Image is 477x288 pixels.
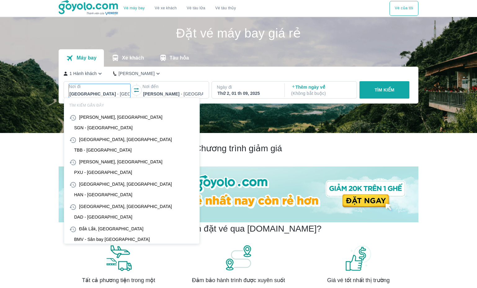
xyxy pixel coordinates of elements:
p: Nơi đi [69,83,130,90]
p: [PERSON_NAME] [118,70,155,77]
div: Thứ 2, 01 th 09, 2025 [217,90,278,96]
button: TÌM KIẾM [359,81,409,99]
div: TBB - [GEOGRAPHIC_DATA] [74,148,132,153]
div: [PERSON_NAME], [GEOGRAPHIC_DATA] [79,114,163,120]
div: Đắk Lắk, [GEOGRAPHIC_DATA] [79,226,143,232]
a: Vé máy bay [124,6,145,11]
div: BMV - Sân bay [GEOGRAPHIC_DATA] [74,237,150,242]
button: Vé của tôi [390,1,418,16]
button: Vé tàu thủy [210,1,241,16]
span: Tất cả phương tiện trong một [82,277,155,284]
button: 1 Hành khách [64,70,103,77]
button: [PERSON_NAME] [113,70,161,77]
div: choose transportation mode [119,1,241,16]
p: Nơi đến [142,83,204,90]
div: PXU - [GEOGRAPHIC_DATA] [74,170,132,175]
div: [GEOGRAPHIC_DATA], [GEOGRAPHIC_DATA] [79,136,172,143]
div: [GEOGRAPHIC_DATA], [GEOGRAPHIC_DATA] [79,181,172,187]
div: [PERSON_NAME], [GEOGRAPHIC_DATA] [79,159,163,165]
p: Tàu hỏa [170,55,189,61]
div: SGN - [GEOGRAPHIC_DATA] [74,125,133,130]
img: banner-home [59,166,418,222]
div: transportation tabs [59,49,196,67]
p: TÌM KIẾM [375,87,395,93]
h2: Tại sao nên đặt vé qua [DOMAIN_NAME]? [155,223,321,234]
a: Vé xe khách [155,6,177,11]
p: ( Không bắt buộc ) [291,90,351,96]
p: Thêm ngày về [291,84,351,96]
div: [GEOGRAPHIC_DATA], [GEOGRAPHIC_DATA] [79,203,172,210]
p: Xe khách [122,55,144,61]
a: Vé tàu lửa [182,1,210,16]
img: banner [225,244,252,272]
img: banner [345,244,372,272]
p: Ngày đi [217,84,278,90]
img: banner [105,244,132,272]
p: 1 Hành khách [69,70,97,77]
div: DAD - [GEOGRAPHIC_DATA] [74,215,132,219]
span: Đảm bảo hành trình được xuyên suốt [192,277,285,284]
h2: Chương trình giảm giá [59,143,418,154]
div: HAN - [GEOGRAPHIC_DATA] [74,192,132,197]
h1: Đặt vé máy bay giá rẻ [59,27,418,39]
div: choose transportation mode [390,1,418,16]
p: TÌM KIẾM GẦN ĐÂY [64,103,199,108]
p: Máy bay [77,55,96,61]
span: Giá vé tốt nhất thị trường [327,277,390,284]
